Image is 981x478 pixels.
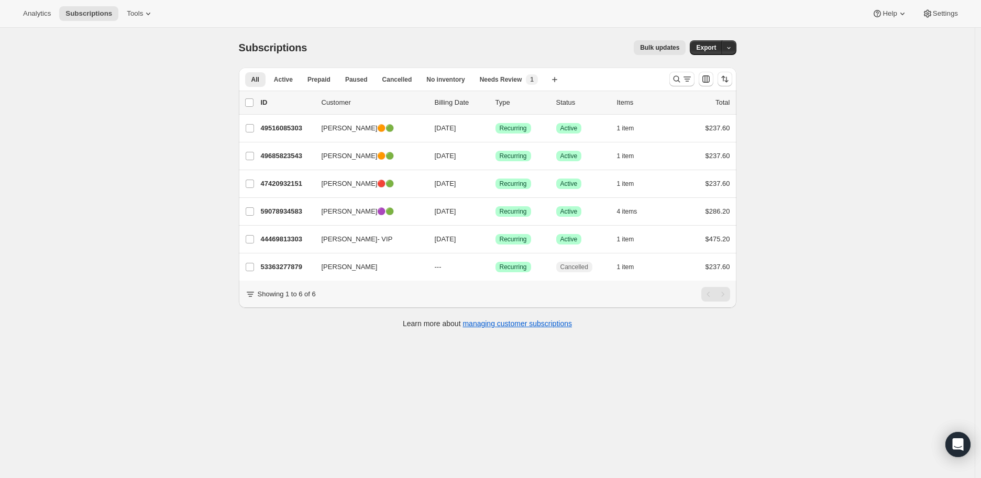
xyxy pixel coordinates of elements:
span: Active [274,75,293,84]
span: Needs Review [480,75,522,84]
span: Active [560,235,578,243]
span: Recurring [500,152,527,160]
span: [PERSON_NAME] [322,262,378,272]
div: Items [617,97,669,108]
span: Subscriptions [239,42,307,53]
span: Export [696,43,716,52]
span: Prepaid [307,75,330,84]
span: [DATE] [435,124,456,132]
div: Type [495,97,548,108]
span: 1 item [617,235,634,243]
a: managing customer subscriptions [462,319,572,328]
p: Billing Date [435,97,487,108]
span: 1 [530,75,534,84]
span: $475.20 [706,235,730,243]
button: Customize table column order and visibility [699,72,713,86]
span: $286.20 [706,207,730,215]
button: 4 items [617,204,649,219]
span: --- [435,263,442,271]
span: [DATE] [435,180,456,187]
button: Bulk updates [634,40,686,55]
button: 1 item [617,232,646,247]
span: Recurring [500,263,527,271]
span: 1 item [617,152,634,160]
span: 1 item [617,124,634,132]
p: Status [556,97,609,108]
button: 1 item [617,121,646,136]
button: Tools [120,6,160,21]
span: $237.60 [706,180,730,187]
span: [PERSON_NAME]- VIP [322,234,393,244]
span: Recurring [500,180,527,188]
button: [PERSON_NAME]- VIP [315,231,420,248]
div: IDCustomerBilling DateTypeStatusItemsTotal [261,97,730,108]
span: $237.60 [706,152,730,160]
span: Active [560,180,578,188]
div: 47420932151[PERSON_NAME]🔴🟢[DATE]SuccessRecurringSuccessActive1 item$237.60 [261,176,730,191]
span: Bulk updates [640,43,679,52]
div: 59078934583[PERSON_NAME]🟣🟢[DATE]SuccessRecurringSuccessActive4 items$286.20 [261,204,730,219]
span: Recurring [500,124,527,132]
button: Analytics [17,6,57,21]
p: Total [715,97,730,108]
p: Showing 1 to 6 of 6 [258,289,316,299]
span: $237.60 [706,263,730,271]
p: Learn more about [403,318,572,329]
span: 4 items [617,207,637,216]
div: 49685823543[PERSON_NAME]🟠🟢[DATE]SuccessRecurringSuccessActive1 item$237.60 [261,149,730,163]
span: Cancelled [560,263,588,271]
span: Active [560,152,578,160]
span: [PERSON_NAME]🟣🟢 [322,206,394,217]
button: 1 item [617,149,646,163]
span: [DATE] [435,152,456,160]
span: [PERSON_NAME]🔴🟢 [322,179,394,189]
p: 53363277879 [261,262,313,272]
button: Subscriptions [59,6,118,21]
p: ID [261,97,313,108]
div: 44469813303[PERSON_NAME]- VIP[DATE]SuccessRecurringSuccessActive1 item$475.20 [261,232,730,247]
span: [PERSON_NAME]🟠🟢 [322,151,394,161]
span: Settings [933,9,958,18]
span: No inventory [426,75,465,84]
span: Recurring [500,235,527,243]
span: Analytics [23,9,51,18]
span: Help [883,9,897,18]
span: Active [560,124,578,132]
span: 1 item [617,263,634,271]
span: Paused [345,75,368,84]
button: [PERSON_NAME]🔴🟢 [315,175,420,192]
nav: Pagination [701,287,730,302]
span: Subscriptions [65,9,112,18]
span: Tools [127,9,143,18]
button: [PERSON_NAME]🟣🟢 [315,203,420,220]
span: Cancelled [382,75,412,84]
span: [PERSON_NAME]🟠🟢 [322,123,394,134]
span: $237.60 [706,124,730,132]
button: Export [690,40,722,55]
p: 49685823543 [261,151,313,161]
button: [PERSON_NAME]🟠🟢 [315,148,420,164]
button: [PERSON_NAME]🟠🟢 [315,120,420,137]
button: Help [866,6,913,21]
span: [DATE] [435,235,456,243]
button: Search and filter results [669,72,695,86]
span: 1 item [617,180,634,188]
button: [PERSON_NAME] [315,259,420,275]
div: Open Intercom Messenger [945,432,971,457]
button: 1 item [617,260,646,274]
p: Customer [322,97,426,108]
span: [DATE] [435,207,456,215]
p: 49516085303 [261,123,313,134]
button: Create new view [546,72,563,87]
p: 44469813303 [261,234,313,244]
button: 1 item [617,176,646,191]
span: Active [560,207,578,216]
span: Recurring [500,207,527,216]
button: Sort the results [718,72,732,86]
p: 47420932151 [261,179,313,189]
span: All [251,75,259,84]
p: 59078934583 [261,206,313,217]
div: 49516085303[PERSON_NAME]🟠🟢[DATE]SuccessRecurringSuccessActive1 item$237.60 [261,121,730,136]
div: 53363277879[PERSON_NAME]---SuccessRecurringCancelled1 item$237.60 [261,260,730,274]
button: Settings [916,6,964,21]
